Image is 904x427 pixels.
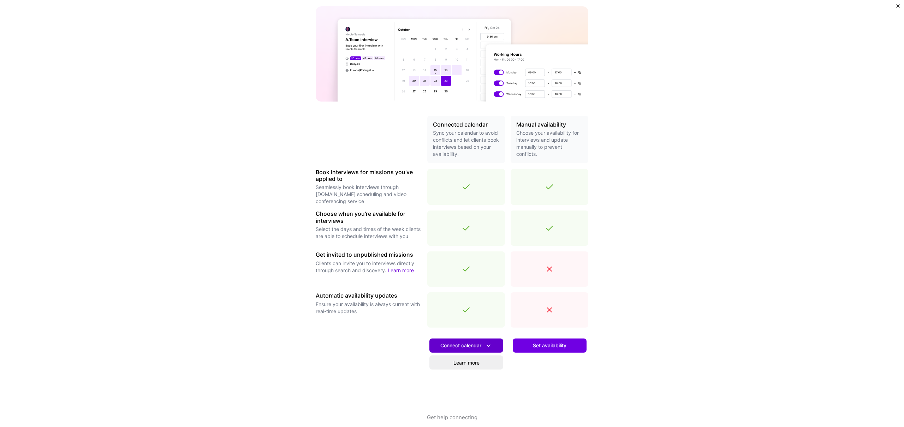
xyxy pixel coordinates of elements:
i: icon DownArrowWhite [485,342,492,349]
p: Select the days and times of the week clients are able to schedule interviews with you [316,226,422,240]
p: Sync your calendar to avoid conflicts and let clients book interviews based on your availability. [433,129,499,158]
h3: Manual availability [516,121,583,128]
img: A.Team calendar banner [316,6,588,102]
p: Choose your availability for interviews and update manually to prevent conflicts. [516,129,583,158]
a: Learn more [388,267,414,273]
p: Seamlessly book interviews through [DOMAIN_NAME] scheduling and video conferencing service [316,184,422,205]
h3: Get invited to unpublished missions [316,251,422,258]
p: Ensure your availability is always current with real-time updates [316,301,422,315]
button: Close [896,4,900,12]
a: Learn more [429,355,503,370]
h3: Connected calendar [433,121,499,128]
h3: Book interviews for missions you've applied to [316,169,422,182]
span: Connect calendar [440,342,492,349]
span: Set availability [533,342,566,349]
p: Clients can invite you to interviews directly through search and discovery. [316,260,422,274]
h3: Choose when you're available for interviews [316,211,422,224]
button: Set availability [513,338,587,353]
button: Connect calendar [429,338,503,353]
h3: Automatic availability updates [316,292,422,299]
